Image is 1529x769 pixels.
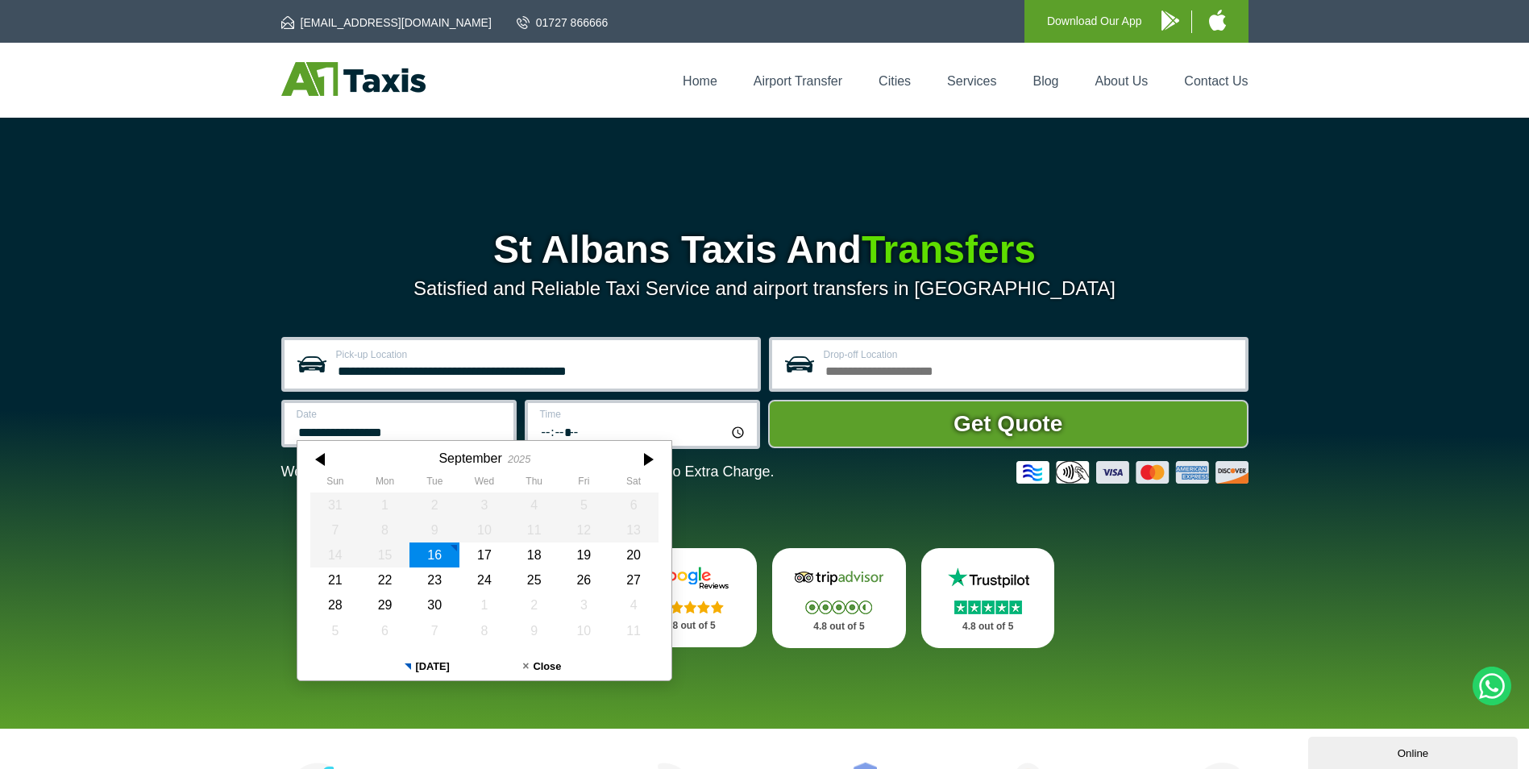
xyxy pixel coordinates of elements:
[824,350,1236,360] label: Drop-off Location
[359,518,409,542] div: 08 September 2025
[609,567,659,592] div: 27 September 2025
[507,453,530,465] div: 2025
[409,567,459,592] div: 23 September 2025
[310,592,360,617] div: 28 September 2025
[409,493,459,518] div: 02 September 2025
[310,542,360,567] div: 14 September 2025
[683,74,717,88] a: Home
[805,601,872,614] img: Stars
[359,592,409,617] div: 29 September 2025
[559,476,609,492] th: Friday
[459,493,509,518] div: 03 September 2025
[609,542,659,567] div: 20 September 2025
[768,400,1249,448] button: Get Quote
[281,231,1249,269] h1: St Albans Taxis And
[609,592,659,617] div: 04 October 2025
[310,493,360,518] div: 31 August 2025
[1209,10,1226,31] img: A1 Taxis iPhone App
[1308,734,1521,769] iframe: chat widget
[359,618,409,643] div: 06 October 2025
[559,542,609,567] div: 19 September 2025
[484,653,600,680] button: Close
[509,592,559,617] div: 02 October 2025
[281,277,1249,300] p: Satisfied and Reliable Taxi Service and airport transfers in [GEOGRAPHIC_DATA]
[359,567,409,592] div: 22 September 2025
[790,617,888,637] p: 4.8 out of 5
[1047,11,1142,31] p: Download Our App
[657,601,724,613] img: Stars
[1161,10,1179,31] img: A1 Taxis Android App
[310,567,360,592] div: 21 September 2025
[359,542,409,567] div: 15 September 2025
[1095,74,1149,88] a: About Us
[559,493,609,518] div: 05 September 2025
[310,476,360,492] th: Sunday
[609,493,659,518] div: 06 September 2025
[947,74,996,88] a: Services
[459,542,509,567] div: 17 September 2025
[438,451,501,466] div: September
[642,566,738,590] img: Google
[310,518,360,542] div: 07 September 2025
[359,493,409,518] div: 01 September 2025
[459,618,509,643] div: 08 October 2025
[409,542,459,567] div: 16 September 2025
[369,653,484,680] button: [DATE]
[921,548,1055,648] a: Trustpilot Stars 4.8 out of 5
[1032,74,1058,88] a: Blog
[409,476,459,492] th: Tuesday
[879,74,911,88] a: Cities
[509,542,559,567] div: 18 September 2025
[310,618,360,643] div: 05 October 2025
[940,566,1037,590] img: Trustpilot
[609,476,659,492] th: Saturday
[954,601,1022,614] img: Stars
[409,618,459,643] div: 07 October 2025
[1016,461,1249,484] img: Credit And Debit Cards
[540,409,747,419] label: Time
[559,618,609,643] div: 10 October 2025
[281,463,775,480] p: We Now Accept Card & Contactless Payment In
[459,592,509,617] div: 01 October 2025
[459,518,509,542] div: 10 September 2025
[281,15,492,31] a: [EMAIL_ADDRESS][DOMAIN_NAME]
[559,567,609,592] div: 26 September 2025
[359,476,409,492] th: Monday
[772,548,906,648] a: Tripadvisor Stars 4.8 out of 5
[409,592,459,617] div: 30 September 2025
[609,618,659,643] div: 11 October 2025
[509,618,559,643] div: 09 October 2025
[517,15,609,31] a: 01727 866666
[509,518,559,542] div: 11 September 2025
[459,476,509,492] th: Wednesday
[641,616,739,636] p: 4.8 out of 5
[754,74,842,88] a: Airport Transfer
[623,548,757,647] a: Google Stars 4.8 out of 5
[559,518,609,542] div: 12 September 2025
[1184,74,1248,88] a: Contact Us
[862,228,1036,271] span: Transfers
[609,518,659,542] div: 13 September 2025
[281,62,426,96] img: A1 Taxis St Albans LTD
[589,463,774,480] span: The Car at No Extra Charge.
[509,493,559,518] div: 04 September 2025
[297,409,504,419] label: Date
[459,567,509,592] div: 24 September 2025
[409,518,459,542] div: 09 September 2025
[791,566,887,590] img: Tripadvisor
[559,592,609,617] div: 03 October 2025
[336,350,748,360] label: Pick-up Location
[509,476,559,492] th: Thursday
[509,567,559,592] div: 25 September 2025
[939,617,1037,637] p: 4.8 out of 5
